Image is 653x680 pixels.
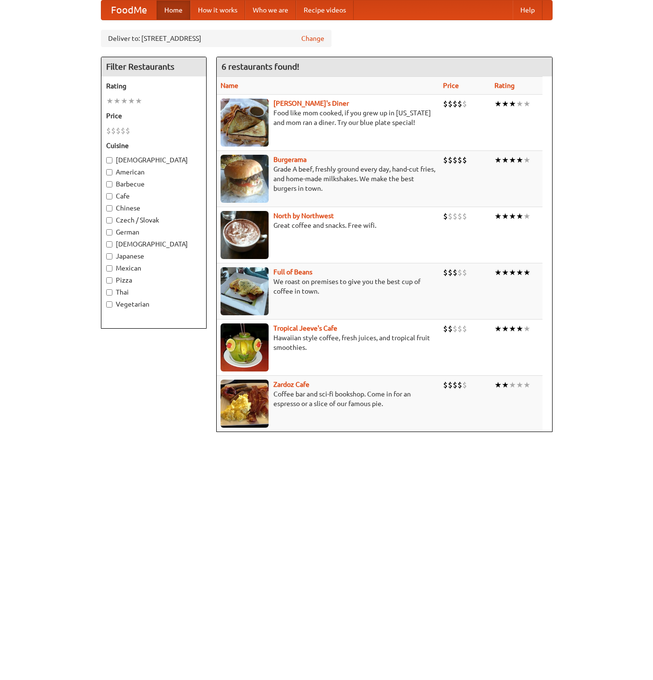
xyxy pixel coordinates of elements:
[457,323,462,334] li: $
[516,380,523,390] li: ★
[125,125,130,136] li: $
[273,156,307,163] a: Burgerama
[106,217,112,223] input: Czech / Slovak
[443,211,448,222] li: $
[509,155,516,165] li: ★
[453,380,457,390] li: $
[462,323,467,334] li: $
[121,96,128,106] li: ★
[106,239,201,249] label: [DEMOGRAPHIC_DATA]
[296,0,354,20] a: Recipe videos
[273,99,349,107] b: [PERSON_NAME]'s Diner
[106,215,201,225] label: Czech / Slovak
[128,96,135,106] li: ★
[106,289,112,296] input: Thai
[221,389,435,408] p: Coffee bar and sci-fi bookshop. Come in for an espresso or a slice of our famous pie.
[443,82,459,89] a: Price
[523,211,530,222] li: ★
[516,99,523,109] li: ★
[221,333,435,352] p: Hawaiian style coffee, fresh juices, and tropical fruit smoothies.
[502,99,509,109] li: ★
[221,221,435,230] p: Great coffee and snacks. Free wifi.
[443,267,448,278] li: $
[453,211,457,222] li: $
[453,99,457,109] li: $
[106,251,201,261] label: Japanese
[453,155,457,165] li: $
[443,99,448,109] li: $
[453,267,457,278] li: $
[106,203,201,213] label: Chinese
[509,267,516,278] li: ★
[502,380,509,390] li: ★
[509,323,516,334] li: ★
[443,323,448,334] li: $
[157,0,190,20] a: Home
[523,323,530,334] li: ★
[106,141,201,150] h5: Cuisine
[494,267,502,278] li: ★
[106,229,112,235] input: German
[106,275,201,285] label: Pizza
[523,155,530,165] li: ★
[516,155,523,165] li: ★
[221,267,269,315] img: beans.jpg
[101,30,332,47] div: Deliver to: [STREET_ADDRESS]
[301,34,324,43] a: Change
[106,241,112,247] input: [DEMOGRAPHIC_DATA]
[516,211,523,222] li: ★
[106,205,112,211] input: Chinese
[509,380,516,390] li: ★
[106,287,201,297] label: Thai
[221,108,435,127] p: Food like mom cooked, if you grew up in [US_STATE] and mom ran a diner. Try our blue plate special!
[494,99,502,109] li: ★
[448,380,453,390] li: $
[457,155,462,165] li: $
[462,99,467,109] li: $
[106,193,112,199] input: Cafe
[221,380,269,428] img: zardoz.jpg
[221,99,269,147] img: sallys.jpg
[502,155,509,165] li: ★
[509,211,516,222] li: ★
[101,57,206,76] h4: Filter Restaurants
[113,96,121,106] li: ★
[106,111,201,121] h5: Price
[273,212,334,220] a: North by Northwest
[116,125,121,136] li: $
[516,267,523,278] li: ★
[106,169,112,175] input: American
[190,0,245,20] a: How it works
[106,181,112,187] input: Barbecue
[462,211,467,222] li: $
[106,253,112,260] input: Japanese
[221,164,435,193] p: Grade A beef, freshly ground every day, hand-cut fries, and home-made milkshakes. We make the bes...
[221,211,269,259] img: north.jpg
[111,125,116,136] li: $
[245,0,296,20] a: Who we are
[221,323,269,371] img: jeeves.jpg
[494,323,502,334] li: ★
[273,324,337,332] a: Tropical Jeeve's Cafe
[516,323,523,334] li: ★
[106,96,113,106] li: ★
[448,155,453,165] li: $
[273,381,309,388] a: Zardoz Cafe
[448,211,453,222] li: $
[222,62,299,71] ng-pluralize: 6 restaurants found!
[106,227,201,237] label: German
[523,380,530,390] li: ★
[101,0,157,20] a: FoodMe
[513,0,542,20] a: Help
[106,179,201,189] label: Barbecue
[494,380,502,390] li: ★
[457,99,462,109] li: $
[453,323,457,334] li: $
[273,268,312,276] a: Full of Beans
[106,155,201,165] label: [DEMOGRAPHIC_DATA]
[135,96,142,106] li: ★
[106,263,201,273] label: Mexican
